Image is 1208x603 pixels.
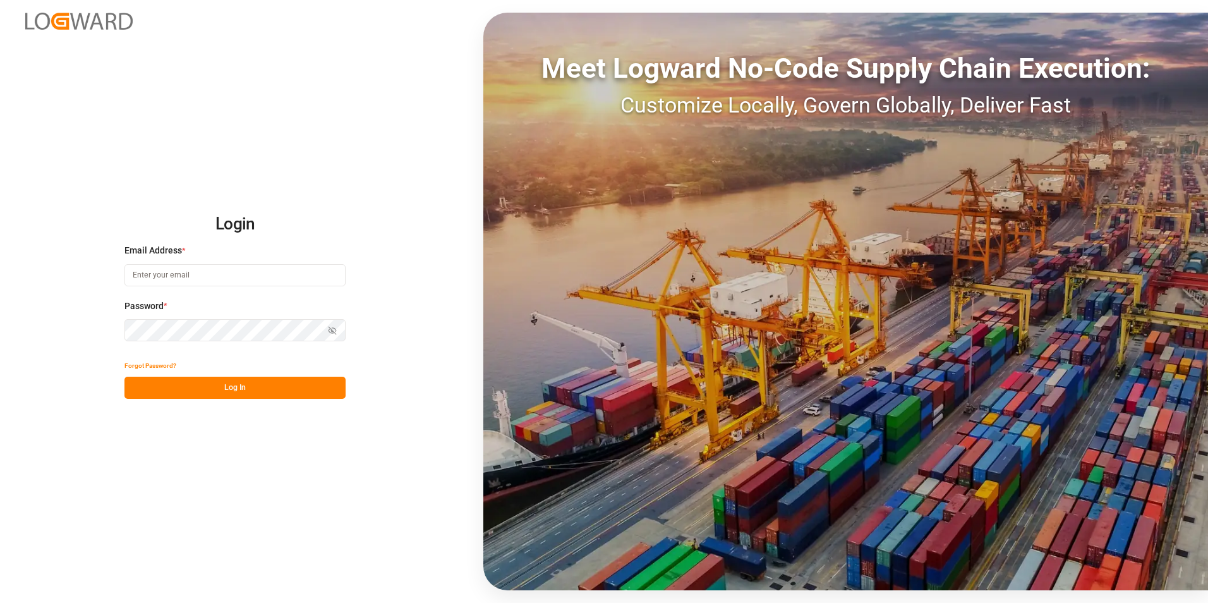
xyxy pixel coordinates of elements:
[483,47,1208,89] div: Meet Logward No-Code Supply Chain Execution:
[124,355,176,377] button: Forgot Password?
[124,377,346,399] button: Log In
[124,264,346,286] input: Enter your email
[124,244,182,257] span: Email Address
[124,204,346,245] h2: Login
[25,13,133,30] img: Logward_new_orange.png
[124,300,164,313] span: Password
[483,89,1208,121] div: Customize Locally, Govern Globally, Deliver Fast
